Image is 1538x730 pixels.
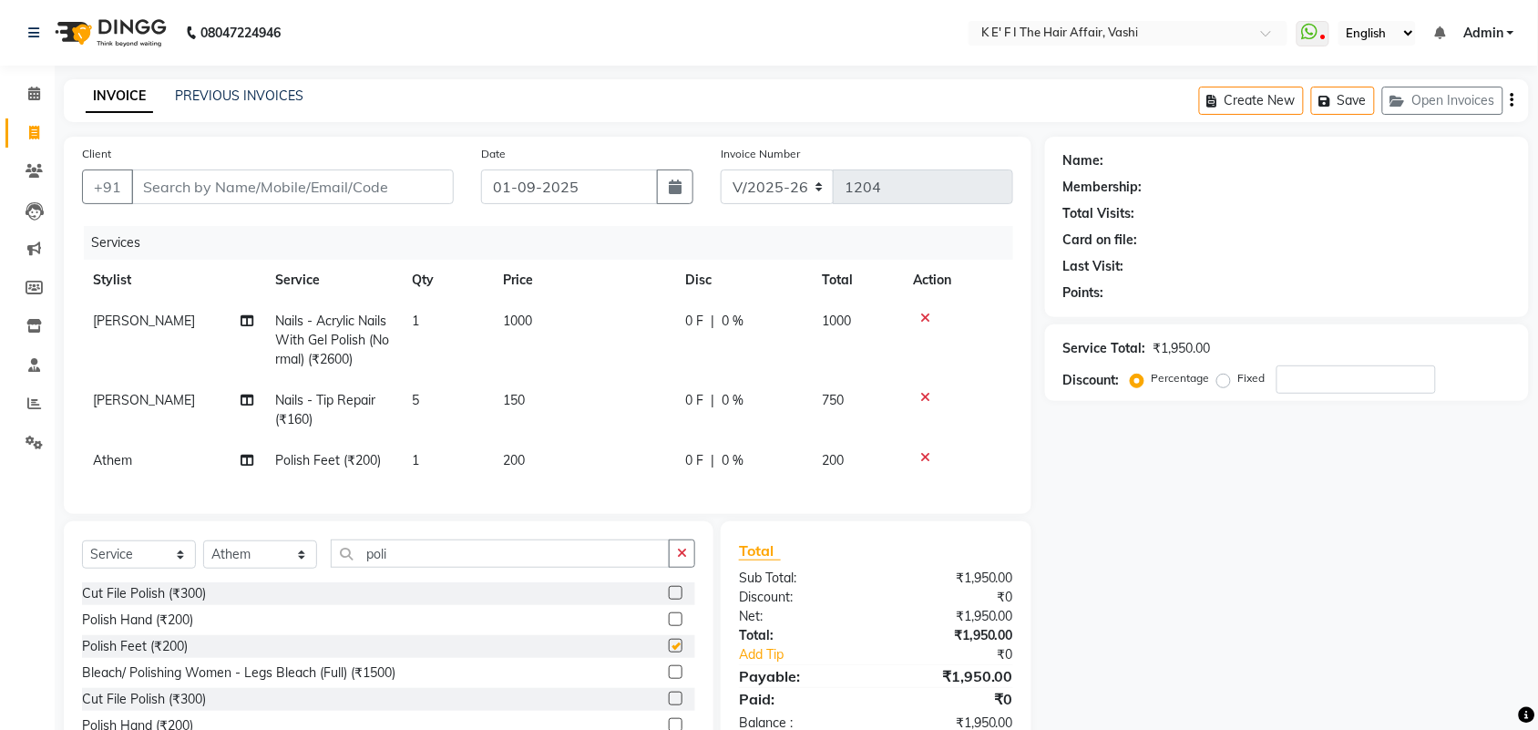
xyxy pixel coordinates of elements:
span: 0 F [685,391,703,410]
span: 5 [412,392,419,408]
span: Nails - Acrylic Nails With Gel Polish (Normal) (₹2600) [275,313,389,367]
div: ₹0 [876,688,1027,710]
span: 750 [822,392,844,408]
a: Add Tip [725,645,901,664]
span: 200 [822,452,844,468]
div: Discount: [725,588,877,607]
label: Invoice Number [721,146,800,162]
div: Points: [1063,283,1104,303]
th: Qty [401,260,492,301]
div: Card on file: [1063,231,1138,250]
div: Cut File Polish (₹300) [82,690,206,709]
span: 0 F [685,451,703,470]
th: Stylist [82,260,264,301]
span: Nails - Tip Repair (₹160) [275,392,375,427]
div: Total Visits: [1063,204,1135,223]
div: Polish Feet (₹200) [82,637,188,656]
label: Fixed [1238,370,1266,386]
th: Total [811,260,902,301]
span: 1000 [503,313,532,329]
div: Payable: [725,665,877,687]
div: Discount: [1063,371,1120,390]
div: ₹1,950.00 [876,665,1027,687]
span: [PERSON_NAME] [93,313,195,329]
span: | [711,451,714,470]
button: Save [1311,87,1375,115]
input: Search by Name/Mobile/Email/Code [131,170,454,204]
div: ₹1,950.00 [1153,339,1211,358]
span: 0 F [685,312,703,331]
span: Total [739,541,781,560]
div: ₹1,950.00 [876,626,1027,645]
div: Service Total: [1063,339,1146,358]
span: 1 [412,452,419,468]
span: [PERSON_NAME] [93,392,195,408]
img: logo [46,7,171,58]
div: Paid: [725,688,877,710]
div: Sub Total: [725,569,877,588]
span: 0 % [722,312,743,331]
span: | [711,312,714,331]
button: +91 [82,170,133,204]
span: Polish Feet (₹200) [275,452,381,468]
div: Name: [1063,151,1104,170]
span: 1000 [822,313,851,329]
th: Disc [674,260,811,301]
div: Last Visit: [1063,257,1124,276]
th: Action [902,260,1013,301]
th: Price [492,260,674,301]
div: ₹0 [901,645,1027,664]
label: Date [481,146,506,162]
span: 0 % [722,391,743,410]
div: Net: [725,607,877,626]
div: ₹1,950.00 [876,569,1027,588]
div: Bleach/ Polishing Women - Legs Bleach (Full) (₹1500) [82,663,395,683]
span: 1 [412,313,419,329]
input: Search or Scan [331,540,670,568]
th: Service [264,260,401,301]
b: 08047224946 [200,7,281,58]
div: Services [84,226,1027,260]
div: ₹1,950.00 [876,607,1027,626]
span: Admin [1463,24,1503,43]
div: Membership: [1063,178,1143,197]
label: Percentage [1152,370,1210,386]
span: Athem [93,452,132,468]
a: PREVIOUS INVOICES [175,87,303,104]
span: 200 [503,452,525,468]
div: ₹0 [876,588,1027,607]
a: INVOICE [86,80,153,113]
div: Cut File Polish (₹300) [82,584,206,603]
span: | [711,391,714,410]
div: Polish Hand (₹200) [82,611,193,630]
button: Open Invoices [1382,87,1503,115]
span: 0 % [722,451,743,470]
label: Client [82,146,111,162]
span: 150 [503,392,525,408]
button: Create New [1199,87,1304,115]
div: Total: [725,626,877,645]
